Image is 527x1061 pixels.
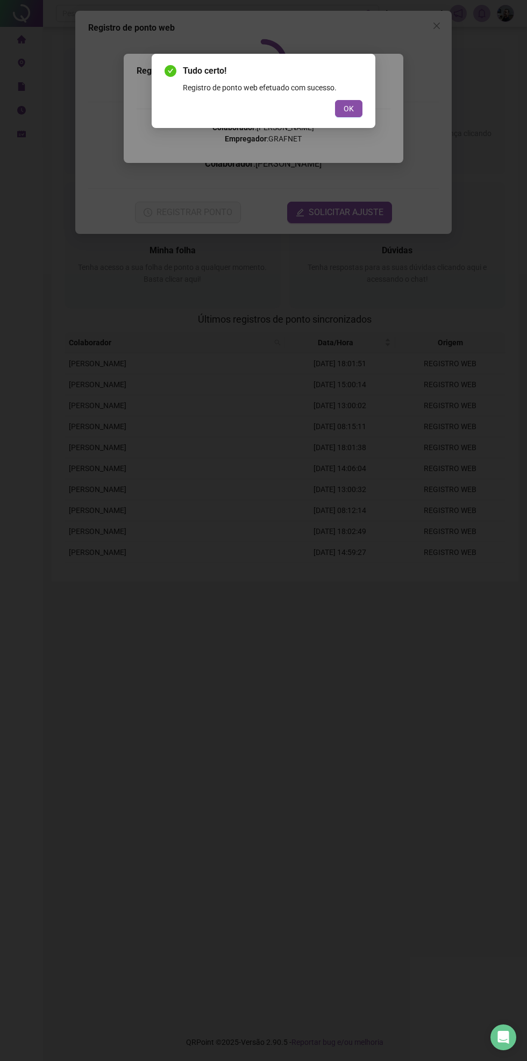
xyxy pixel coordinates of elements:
span: OK [344,103,354,115]
span: check-circle [165,65,176,77]
div: Open Intercom Messenger [490,1024,516,1050]
div: Registro de ponto web efetuado com sucesso. [183,82,362,94]
span: Tudo certo! [183,65,362,77]
button: OK [335,100,362,117]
